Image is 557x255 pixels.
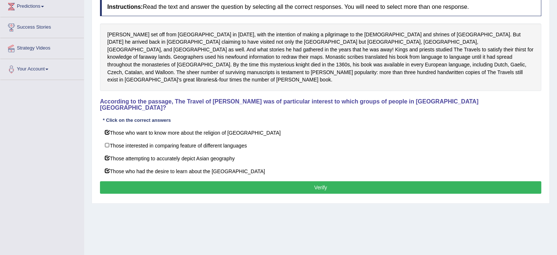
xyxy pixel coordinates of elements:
label: Those attempting to accurately depict Asian geography [100,152,541,165]
a: Success Stories [0,17,84,36]
label: Those interested in comparing feature of different languages [100,139,541,152]
a: Your Account [0,59,84,77]
label: Those who want to know more about the religion of [GEOGRAPHIC_DATA] [100,126,541,139]
b: Instructions: [107,4,143,10]
button: Verify [100,181,541,194]
label: Those who had the desire to learn about the [GEOGRAPHIC_DATA] [100,164,541,178]
a: Strategy Videos [0,38,84,57]
h4: According to the passage, The Travel of [PERSON_NAME] was of particular interest to which groups ... [100,98,541,111]
div: [PERSON_NAME] set off from [GEOGRAPHIC_DATA] in [DATE], with the intention of making a pilgrimage... [100,23,541,91]
div: * Click on the correct answers [100,117,174,124]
